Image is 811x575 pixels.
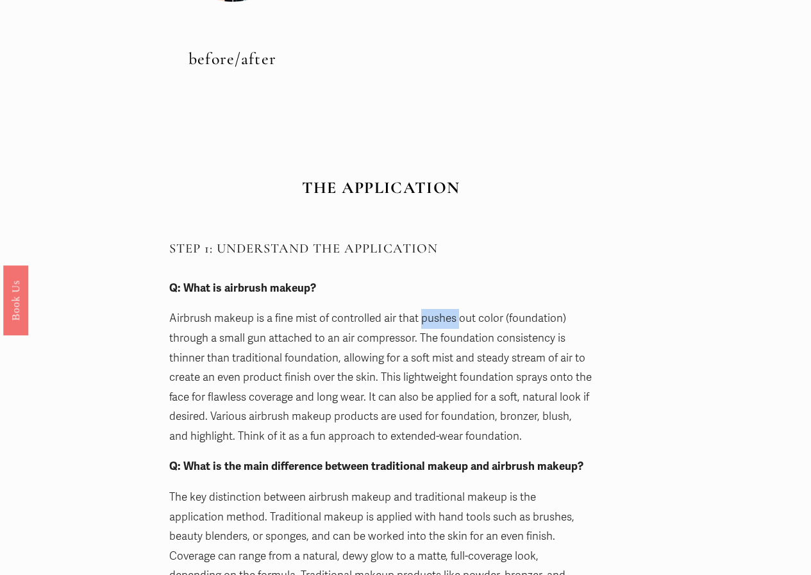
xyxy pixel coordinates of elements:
strong: THE APPLICATION [302,178,460,197]
a: Book Us [3,265,28,335]
p: Airbrush makeup is a fine mist of controlled air that pushes out color (foundation) through a sma... [169,309,592,446]
a: before/after [188,49,277,69]
h3: STEP 1: UNDERSTAND THE APPLICATION [169,241,592,256]
strong: Q: What is airbrush makeup? [169,281,316,295]
strong: Q: What is the main difference between traditional makeup and airbrush makeup? [169,460,583,473]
